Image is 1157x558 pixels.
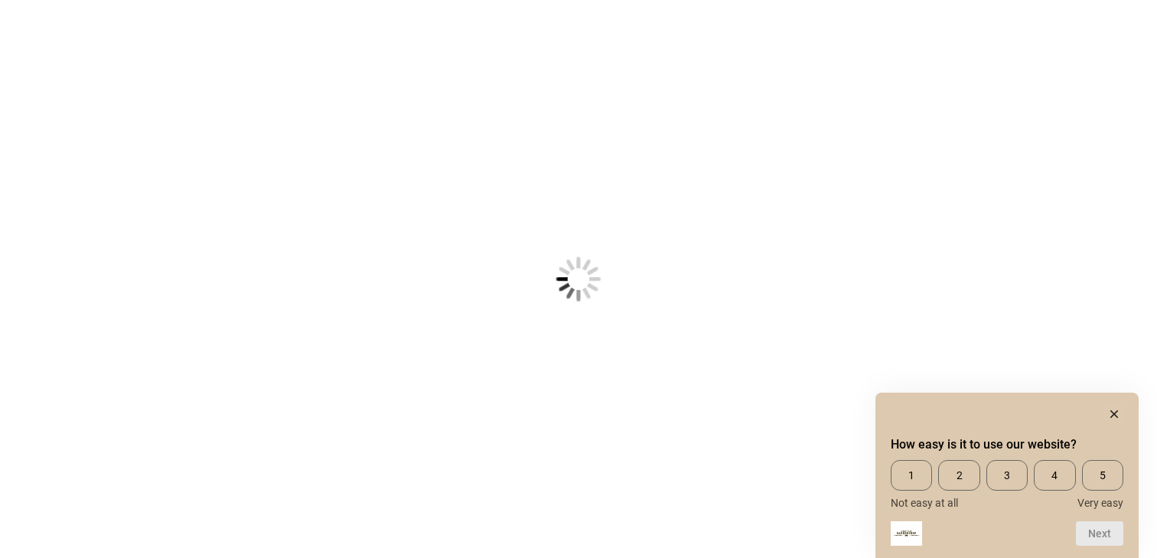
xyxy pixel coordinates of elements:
h2: How easy is it to use our website? Select an option from 1 to 5, with 1 being Not easy at all and... [891,436,1123,454]
img: Loading [481,181,676,377]
button: Next question [1076,521,1123,546]
div: How easy is it to use our website? Select an option from 1 to 5, with 1 being Not easy at all and... [891,460,1123,509]
span: 5 [1082,460,1123,491]
span: 3 [986,460,1028,491]
span: 1 [891,460,932,491]
span: 4 [1034,460,1075,491]
div: How easy is it to use our website? Select an option from 1 to 5, with 1 being Not easy at all and... [891,405,1123,546]
button: Hide survey [1105,405,1123,423]
span: 2 [938,460,979,491]
span: Not easy at all [891,497,958,509]
span: Very easy [1077,497,1123,509]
